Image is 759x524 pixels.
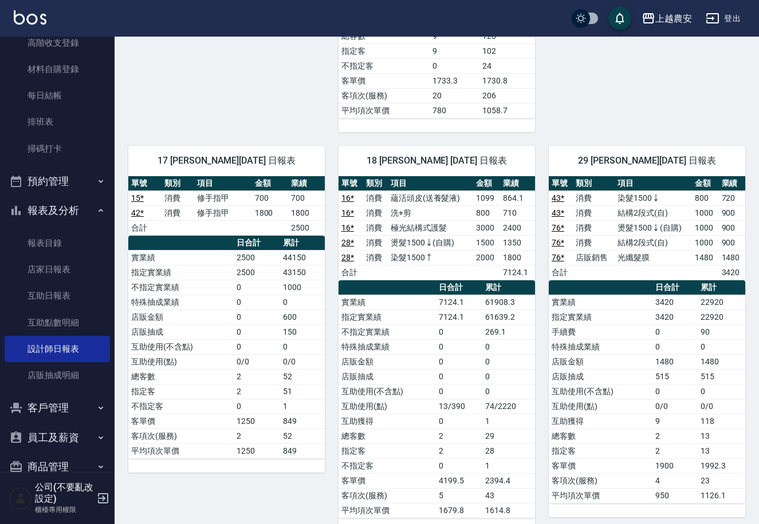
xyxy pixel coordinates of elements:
td: 1480 [692,250,718,265]
td: 515 [652,369,698,384]
td: 0/0 [698,399,745,414]
table: a dense table [339,280,535,518]
td: 0 [234,399,280,414]
td: 7124.1 [436,309,482,324]
td: 消費 [363,250,388,265]
td: 0 [482,354,535,369]
td: 1733.3 [430,73,479,88]
td: 13 [698,428,745,443]
button: 客戶管理 [5,393,110,423]
td: 710 [500,205,535,220]
td: 客項次(服務) [549,473,652,488]
td: 700 [288,190,325,205]
td: 客單價 [339,473,436,488]
td: 0 [652,339,698,354]
td: 客單價 [549,458,652,473]
td: 消費 [573,190,615,205]
th: 業績 [288,176,325,191]
td: 0 [234,295,280,309]
td: 店販抽成 [549,369,652,384]
td: 0/0 [234,354,280,369]
td: 1126.1 [698,488,745,503]
td: 結構2段式(自) [615,235,692,250]
td: 客項次(服務) [339,88,430,103]
td: 燙髮1500↓(自購) [615,220,692,235]
td: 修手指甲 [194,205,251,220]
td: 1099 [473,190,500,205]
th: 項目 [194,176,251,191]
th: 日合計 [652,280,698,295]
td: 2 [436,443,482,458]
td: 互助使用(不含點) [339,384,436,399]
table: a dense table [128,176,325,236]
td: 合計 [128,220,162,235]
td: 極光結構式護髮 [388,220,473,235]
td: 52 [280,428,325,443]
td: 1480 [652,354,698,369]
th: 累計 [280,236,325,251]
td: 客單價 [339,73,430,88]
th: 金額 [252,176,289,191]
th: 項目 [388,176,473,191]
td: 43150 [280,265,325,280]
td: 22920 [698,309,745,324]
td: 消費 [573,220,615,235]
td: 61639.2 [482,309,535,324]
td: 指定實業績 [128,265,234,280]
td: 2 [234,384,280,399]
td: 0 [436,339,482,354]
td: 消費 [162,190,195,205]
td: 平均項次單價 [339,503,436,518]
td: 7124.1 [436,295,482,309]
td: 0 [482,369,535,384]
td: 平均項次單價 [549,488,652,503]
td: 1 [280,399,325,414]
td: 90 [698,324,745,339]
td: 2 [652,443,698,458]
td: 0 [436,414,482,428]
td: 0 [482,384,535,399]
td: 0 [436,458,482,473]
button: save [608,7,631,30]
td: 3420 [652,309,698,324]
td: 合計 [339,265,363,280]
td: 互助使用(不含點) [549,384,652,399]
td: 1000 [692,205,718,220]
td: 消費 [363,235,388,250]
td: 指定客 [128,384,234,399]
td: 0 [482,339,535,354]
td: 23 [698,473,745,488]
td: 269.1 [482,324,535,339]
td: 0 [652,384,698,399]
a: 排班表 [5,109,110,135]
table: a dense table [339,176,535,280]
td: 150 [280,324,325,339]
td: 74/2220 [482,399,535,414]
td: 7124.1 [500,265,535,280]
td: 消費 [363,190,388,205]
td: 互助使用(點) [339,399,436,414]
td: 總客數 [128,369,234,384]
td: 102 [479,43,535,58]
button: 商品管理 [5,452,110,482]
td: 0 [234,339,280,354]
td: 結構2段式(自) [615,205,692,220]
td: 互助獲得 [339,414,436,428]
a: 設計師日報表 [5,336,110,362]
td: 客項次(服務) [339,488,436,503]
td: 24 [479,58,535,73]
td: 1480 [698,354,745,369]
td: 2000 [473,250,500,265]
td: 0/0 [280,354,325,369]
td: 0/0 [652,399,698,414]
td: 2 [234,369,280,384]
span: 18 [PERSON_NAME] [DATE] 日報表 [352,155,521,166]
a: 每日結帳 [5,82,110,109]
a: 店家日報表 [5,256,110,283]
td: 900 [719,220,745,235]
td: 700 [252,190,289,205]
td: 1000 [692,235,718,250]
td: 洗+剪 [388,205,473,220]
td: 消費 [573,235,615,250]
td: 1 [482,458,535,473]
